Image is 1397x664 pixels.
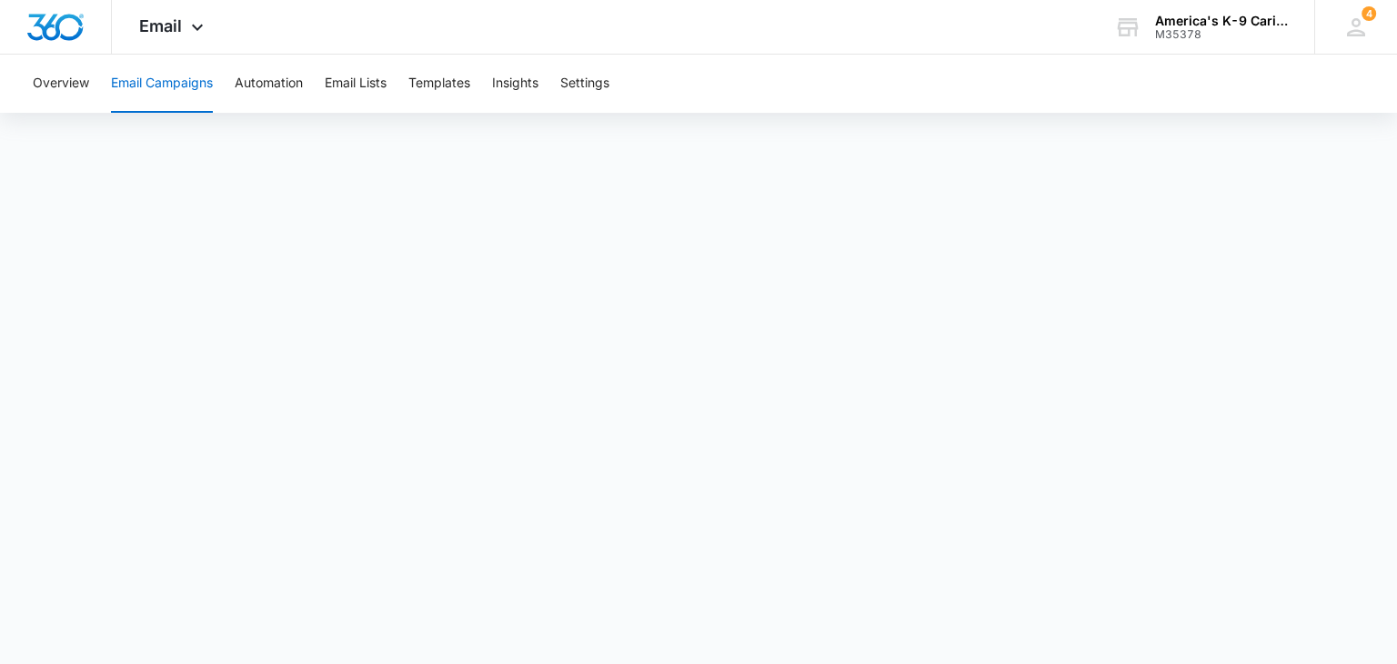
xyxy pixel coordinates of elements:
[33,55,89,113] button: Overview
[325,55,387,113] button: Email Lists
[560,55,609,113] button: Settings
[1155,28,1288,41] div: account id
[139,16,182,35] span: Email
[1362,6,1376,21] div: notifications count
[1362,6,1376,21] span: 4
[408,55,470,113] button: Templates
[1155,14,1288,28] div: account name
[492,55,538,113] button: Insights
[235,55,303,113] button: Automation
[111,55,213,113] button: Email Campaigns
